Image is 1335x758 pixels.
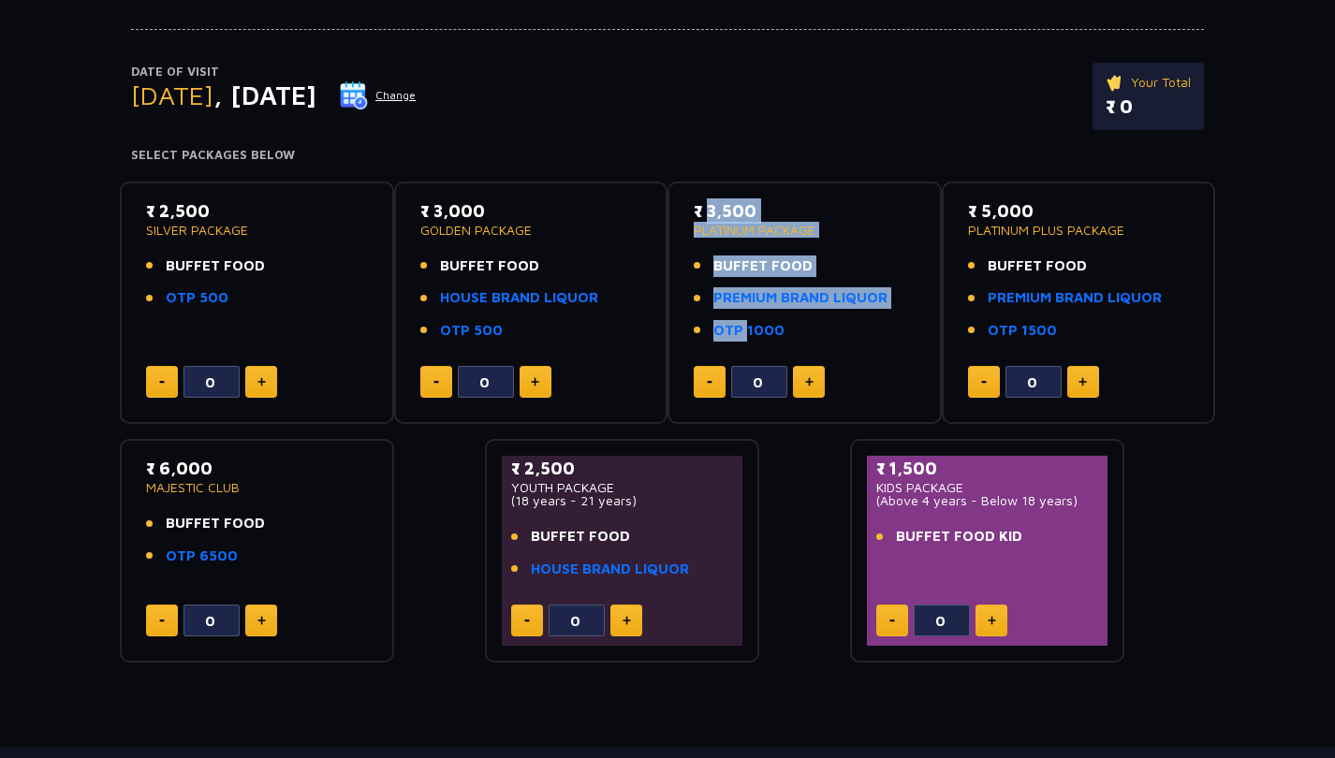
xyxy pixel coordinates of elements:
p: ₹ 6,000 [146,456,368,481]
img: plus [988,616,996,625]
span: BUFFET FOOD [166,255,265,277]
img: minus [433,381,439,384]
span: BUFFET FOOD KID [896,526,1022,547]
a: OTP 500 [440,320,503,342]
span: BUFFET FOOD [988,255,1087,277]
img: plus [531,377,539,386]
span: BUFFET FOOD [713,255,813,277]
img: minus [159,620,165,622]
p: GOLDEN PACKAGE [420,224,642,237]
span: , [DATE] [213,80,316,110]
img: minus [889,620,895,622]
button: Change [339,80,417,110]
a: HOUSE BRAND LIQUOR [531,559,689,580]
img: plus [623,616,631,625]
a: PREMIUM BRAND LIQUOR [988,287,1162,309]
a: HOUSE BRAND LIQUOR [440,287,598,309]
span: BUFFET FOOD [531,526,630,547]
a: PREMIUM BRAND LIQUOR [713,287,888,309]
a: OTP 1000 [713,320,785,342]
img: minus [981,381,987,384]
p: (Above 4 years - Below 18 years) [876,494,1098,507]
p: Your Total [1106,72,1191,93]
a: OTP 500 [166,287,228,309]
a: OTP 6500 [166,546,238,567]
p: PLATINUM PLUS PACKAGE [968,224,1190,237]
img: ticket [1106,72,1125,93]
p: PLATINUM PACKAGE [694,224,916,237]
img: minus [159,381,165,384]
a: OTP 1500 [988,320,1057,342]
p: ₹ 1,500 [876,456,1098,481]
p: MAJESTIC CLUB [146,481,368,494]
p: ₹ 2,500 [511,456,733,481]
img: plus [805,377,814,386]
img: minus [524,620,530,622]
h4: Select Packages Below [131,148,1204,163]
img: minus [707,381,712,384]
img: plus [257,377,266,386]
p: ₹ 3,000 [420,198,642,224]
p: ₹ 0 [1106,93,1191,121]
p: (18 years - 21 years) [511,494,733,507]
p: YOUTH PACKAGE [511,481,733,494]
p: Date of Visit [131,63,417,81]
p: SILVER PACKAGE [146,224,368,237]
span: BUFFET FOOD [440,255,539,277]
span: [DATE] [131,80,213,110]
p: ₹ 3,500 [694,198,916,224]
span: BUFFET FOOD [166,513,265,534]
p: ₹ 2,500 [146,198,368,224]
p: ₹ 5,000 [968,198,1190,224]
img: plus [1078,377,1087,386]
p: KIDS PACKAGE [876,481,1098,494]
img: plus [257,616,266,625]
